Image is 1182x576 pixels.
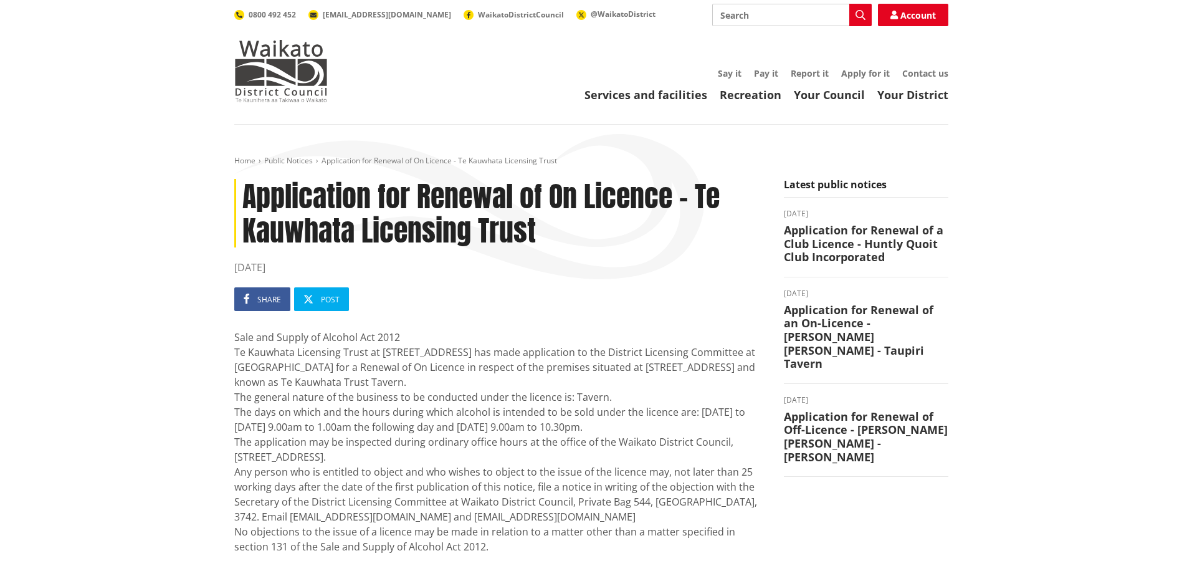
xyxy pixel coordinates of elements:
[234,287,290,311] a: Share
[784,410,948,464] h3: Application for Renewal of Off-Licence - [PERSON_NAME] [PERSON_NAME] - [PERSON_NAME]
[464,9,564,20] a: WaikatoDistrictCouncil
[478,9,564,20] span: WaikatoDistrictCouncil
[841,67,890,79] a: Apply for it
[794,87,865,102] a: Your Council
[784,290,948,297] time: [DATE]
[234,330,765,345] div: Sale and Supply of Alcohol Act 2012
[584,87,707,102] a: Services and facilities
[591,9,655,19] span: @WaikatoDistrict
[784,396,948,464] a: [DATE] Application for Renewal of Off-Licence - [PERSON_NAME] [PERSON_NAME] - [PERSON_NAME]
[712,4,872,26] input: Search input
[234,464,765,524] div: Any person who is entitled to object and who wishes to object to the issue of the licence may, no...
[264,155,313,166] a: Public Notices
[249,9,296,20] span: 0800 492 452
[754,67,778,79] a: Pay it
[784,396,948,404] time: [DATE]
[718,67,741,79] a: Say it
[784,179,948,198] h5: Latest public notices
[322,155,557,166] span: Application for Renewal of On Licence - Te Kauwhata Licensing Trust
[784,290,948,371] a: [DATE] Application for Renewal of an On-Licence - [PERSON_NAME] [PERSON_NAME] - Taupiri Tavern
[321,294,340,305] span: Post
[878,4,948,26] a: Account
[294,287,349,311] a: Post
[234,434,765,464] div: The application may be inspected during ordinary office hours at the office of the Waikato Distri...
[720,87,781,102] a: Recreation
[902,67,948,79] a: Contact us
[234,260,765,275] time: [DATE]
[234,179,765,247] h1: Application for Renewal of On Licence - Te Kauwhata Licensing Trust
[784,210,948,218] time: [DATE]
[234,156,948,166] nav: breadcrumb
[234,345,765,390] div: Te Kauwhata Licensing Trust at [STREET_ADDRESS] has made application to the District Licensing Co...
[234,524,765,554] div: No objections to the issue of a licence may be made in relation to a matter other than a matter s...
[784,210,948,264] a: [DATE] Application for Renewal of a Club Licence - Huntly Quoit Club Incorporated
[234,155,255,166] a: Home
[323,9,451,20] span: [EMAIL_ADDRESS][DOMAIN_NAME]
[234,405,765,434] div: The days on which and the hours during which alcohol is intended to be sold under the licence are...
[576,9,655,19] a: @WaikatoDistrict
[257,294,281,305] span: Share
[784,224,948,264] h3: Application for Renewal of a Club Licence - Huntly Quoit Club Incorporated
[877,87,948,102] a: Your District
[308,9,451,20] a: [EMAIL_ADDRESS][DOMAIN_NAME]
[234,40,328,102] img: Waikato District Council - Te Kaunihera aa Takiwaa o Waikato
[791,67,829,79] a: Report it
[234,9,296,20] a: 0800 492 452
[784,304,948,371] h3: Application for Renewal of an On-Licence - [PERSON_NAME] [PERSON_NAME] - Taupiri Tavern
[234,390,765,405] div: The general nature of the business to be conducted under the licence is: Tavern.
